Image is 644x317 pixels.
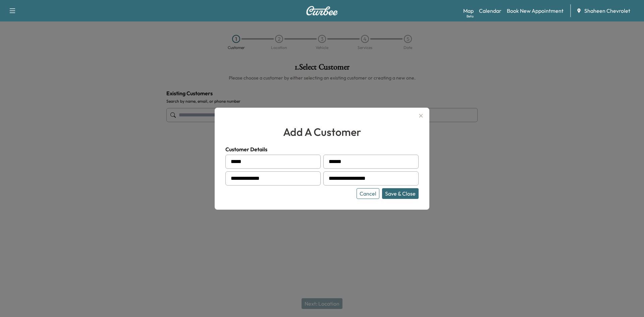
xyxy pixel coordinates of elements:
[479,7,501,15] a: Calendar
[225,124,419,140] h2: add a customer
[306,6,338,15] img: Curbee Logo
[584,7,630,15] span: Shaheen Chevrolet
[357,188,379,199] button: Cancel
[467,14,474,19] div: Beta
[463,7,474,15] a: MapBeta
[507,7,563,15] a: Book New Appointment
[225,145,419,153] h4: Customer Details
[382,188,419,199] button: Save & Close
